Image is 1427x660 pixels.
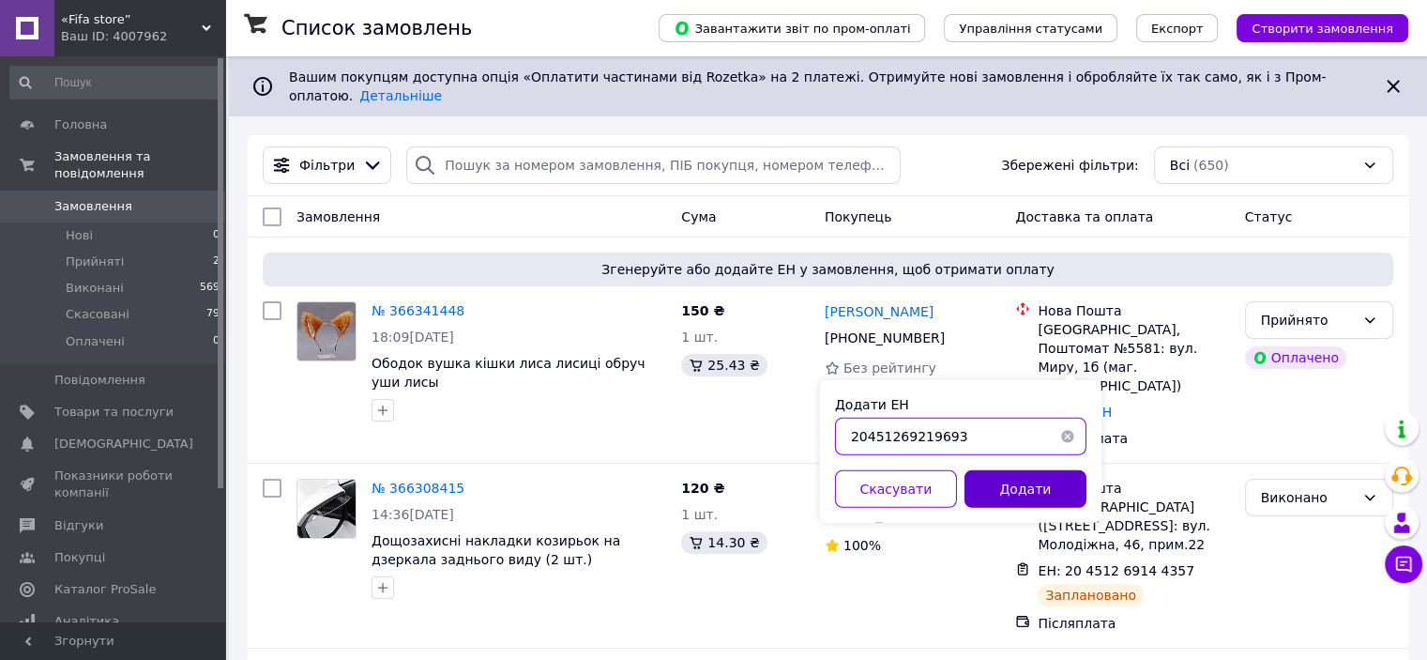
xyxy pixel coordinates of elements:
[296,479,357,539] a: Фото товару
[681,303,724,318] span: 150 ₴
[296,301,357,361] a: Фото товару
[1015,209,1153,224] span: Доставка та оплата
[821,325,949,351] div: [PHONE_NUMBER]
[681,481,724,496] span: 120 ₴
[299,156,355,175] span: Фільтри
[681,507,718,522] span: 1 шт.
[843,538,881,553] span: 100%
[1001,156,1138,175] span: Збережені фільтри:
[66,333,125,350] span: Оплачені
[297,302,356,360] img: Фото товару
[372,533,620,567] a: Дощозахисні накладки козирьок на дзеркала заднього виду (2 шт.)
[54,436,193,453] span: [DEMOGRAPHIC_DATA]
[964,470,1086,508] button: Додати
[659,14,925,42] button: Завантажити звіт по пром-оплаті
[54,372,145,389] span: Повідомлення
[1252,22,1393,36] span: Створити замовлення
[406,146,901,184] input: Пошук за номером замовлення, ПІБ покупця, номером телефону, Email, номером накладної
[372,303,464,318] a: № 366341448
[206,306,220,323] span: 79
[54,581,156,598] span: Каталог ProSale
[297,480,356,537] img: Фото товару
[1038,584,1144,606] div: Заплановано
[61,11,202,28] span: «Fifa store”
[944,14,1117,42] button: Управління статусами
[674,20,910,37] span: Завантажити звіт по пром-оплаті
[835,470,957,508] button: Скасувати
[681,330,718,345] span: 1 шт.
[1245,346,1346,369] div: Оплачено
[1151,22,1204,36] span: Експорт
[289,69,1326,103] span: Вашим покупцям доступна опція «Оплатити частинами від Rozetka» на 2 платежі. Отримуйте нові замов...
[1038,498,1229,554] div: м. [GEOGRAPHIC_DATA] ([STREET_ADDRESS]: вул. Молодіжна, 46, прим.22
[281,17,472,39] h1: Список замовлень
[54,468,174,501] span: Показники роботи компанії
[1261,310,1355,330] div: Прийнято
[825,302,934,321] a: [PERSON_NAME]
[1170,156,1190,175] span: Всі
[296,209,380,224] span: Замовлення
[1038,614,1229,633] div: Післяплата
[1038,320,1229,395] div: [GEOGRAPHIC_DATA], Поштомат №5581: вул. Миру, 1б (маг. [GEOGRAPHIC_DATA])
[66,306,129,323] span: Скасовані
[681,531,767,554] div: 14.30 ₴
[66,280,124,297] span: Виконані
[54,116,107,133] span: Головна
[359,88,442,103] a: Детальніше
[213,333,220,350] span: 0
[1385,545,1422,583] button: Чат з покупцем
[54,198,132,215] span: Замовлення
[270,260,1386,279] span: Згенеруйте або додайте ЕН у замовлення, щоб отримати оплату
[1038,301,1229,320] div: Нова Пошта
[825,209,891,224] span: Покупець
[1193,158,1229,173] span: (650)
[372,356,645,390] a: Ободок вушка кішки лиса лисиці обруч уши лисы
[1245,209,1293,224] span: Статус
[9,66,221,100] input: Пошук
[372,507,454,522] span: 14:36[DATE]
[1237,14,1408,42] button: Створити замовлення
[1218,20,1408,35] a: Створити замовлення
[835,397,909,412] label: Додати ЕН
[681,209,716,224] span: Cума
[66,227,93,244] span: Нові
[1049,418,1086,455] button: Очистить
[1038,479,1229,498] div: Нова Пошта
[54,517,103,534] span: Відгуки
[54,613,119,630] span: Аналітика
[372,330,454,345] span: 18:09[DATE]
[213,227,220,244] span: 0
[1038,563,1194,578] span: ЕН: 20 4512 6914 4357
[54,549,105,566] span: Покупці
[372,481,464,496] a: № 366308415
[54,404,174,421] span: Товари та послуги
[54,148,225,182] span: Замовлення та повідомлення
[1038,429,1229,448] div: Пром-оплата
[200,280,220,297] span: 569
[1261,487,1355,508] div: Виконано
[959,22,1102,36] span: Управління статусами
[843,361,936,376] span: Без рейтингу
[681,354,767,376] div: 25.43 ₴
[1136,14,1219,42] button: Експорт
[213,253,220,270] span: 2
[61,28,225,45] div: Ваш ID: 4007962
[66,253,124,270] span: Прийняті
